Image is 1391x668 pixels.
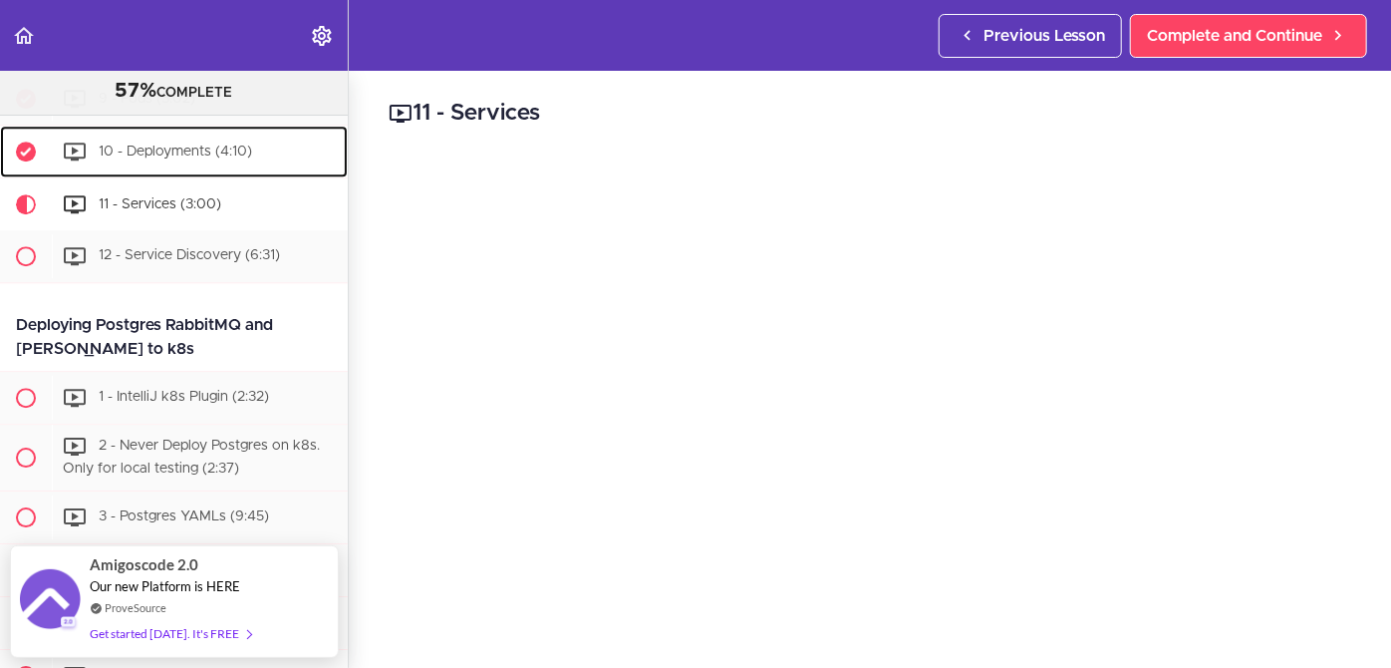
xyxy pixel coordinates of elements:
svg: Settings Menu [310,24,334,48]
span: Our new Platform is HERE [90,578,240,594]
div: COMPLETE [25,79,323,105]
span: 1 - IntelliJ k8s Plugin (2:32) [99,390,269,404]
span: Amigoscode 2.0 [90,553,198,576]
span: 3 - Postgres YAMLs (9:45) [99,509,269,523]
span: 12 - Service Discovery (6:31) [99,248,280,262]
span: 57% [116,81,157,101]
span: 2 - Never Deploy Postgres on k8s. Only for local testing (2:37) [63,439,320,476]
svg: Back to course curriculum [12,24,36,48]
h2: 11 - Services [389,97,1351,131]
span: 11 - Services (3:00) [99,196,221,210]
a: Complete and Continue [1130,14,1367,58]
span: Previous Lesson [983,24,1105,48]
div: Get started [DATE]. It's FREE [90,622,251,645]
a: ProveSource [105,599,166,616]
span: Complete and Continue [1147,24,1322,48]
a: Previous Lesson [939,14,1122,58]
img: provesource social proof notification image [20,569,80,634]
span: 10 - Deployments (4:10) [99,144,252,158]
